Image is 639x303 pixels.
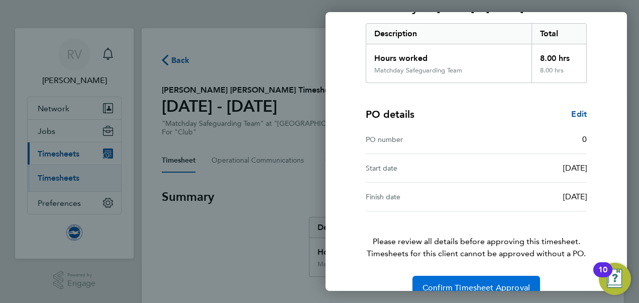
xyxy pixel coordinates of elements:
div: PO number [366,133,476,145]
div: Matchday Safeguarding Team [374,66,462,74]
div: Finish date [366,191,476,203]
div: Start date [366,162,476,174]
div: Total [531,24,587,44]
span: 0 [582,134,587,144]
div: Hours worked [366,44,531,66]
div: Summary of 01 - 30 Sep 2025 [366,23,587,83]
div: 10 [598,270,607,283]
button: Open Resource Center, 10 new notifications [599,263,631,295]
a: Edit [571,108,587,120]
h4: PO details [366,107,414,121]
span: Confirm Timesheet Approval [422,283,530,293]
div: 8.00 hrs [531,44,587,66]
div: Description [366,24,531,44]
span: Timesheets for this client cannot be approved without a PO. [354,248,599,260]
div: 8.00 hrs [531,66,587,83]
button: Confirm Timesheet Approval [412,276,540,300]
p: Please review all details before approving this timesheet. [354,211,599,260]
span: Edit [571,109,587,119]
div: [DATE] [476,162,587,174]
div: [DATE] [476,191,587,203]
